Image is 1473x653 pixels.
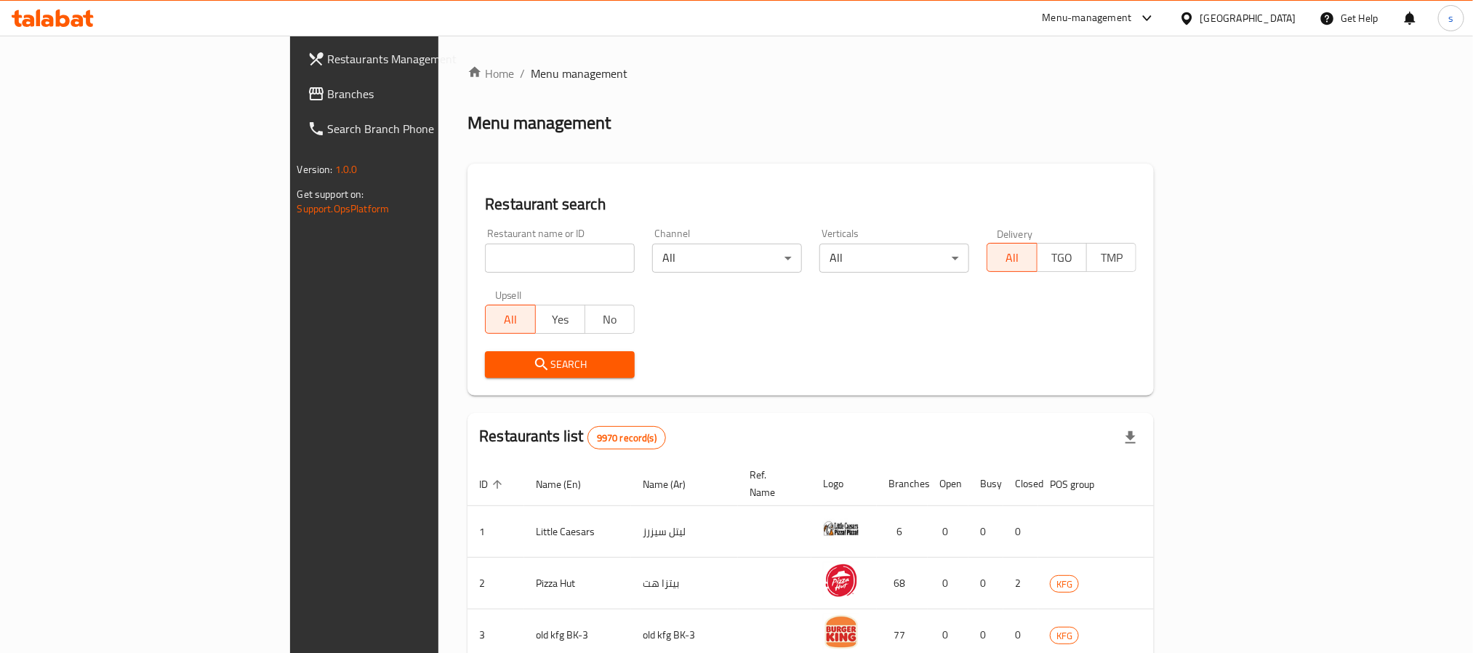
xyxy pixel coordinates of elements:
td: Pizza Hut [524,558,631,609]
button: Search [485,351,635,378]
td: ليتل سيزرز [631,506,738,558]
th: Open [928,462,968,506]
span: Restaurants Management [328,50,524,68]
div: Total records count [587,426,666,449]
div: All [652,244,802,273]
span: TGO [1043,247,1081,268]
span: ID [479,476,507,493]
span: TMP [1093,247,1131,268]
span: Search Branch Phone [328,120,524,137]
span: Get support on: [297,185,364,204]
span: No [591,309,629,330]
div: Menu-management [1043,9,1132,27]
td: 0 [968,558,1003,609]
div: Export file [1113,420,1148,455]
span: 9970 record(s) [588,431,665,445]
th: Busy [968,462,1003,506]
th: Branches [877,462,928,506]
div: All [819,244,969,273]
nav: breadcrumb [467,65,1154,82]
td: 0 [1003,506,1038,558]
img: Little Caesars [823,510,859,547]
div: [GEOGRAPHIC_DATA] [1200,10,1296,26]
h2: Restaurant search [485,193,1136,215]
td: 0 [928,506,968,558]
button: Yes [535,305,585,334]
button: All [485,305,535,334]
td: 0 [968,506,1003,558]
img: Pizza Hut [823,562,859,598]
button: TGO [1037,243,1087,272]
img: old kfg BK-3 [823,614,859,650]
button: All [987,243,1037,272]
a: Search Branch Phone [296,111,536,146]
input: Search for restaurant name or ID.. [485,244,635,273]
span: Ref. Name [750,466,794,501]
span: Name (Ar) [643,476,705,493]
th: Closed [1003,462,1038,506]
span: Menu management [531,65,627,82]
span: 1.0.0 [335,160,358,179]
td: 2 [1003,558,1038,609]
button: No [585,305,635,334]
span: POS group [1050,476,1113,493]
span: Version: [297,160,333,179]
span: KFG [1051,628,1078,644]
span: Search [497,356,623,374]
a: Branches [296,76,536,111]
td: 0 [928,558,968,609]
span: Name (En) [536,476,600,493]
a: Support.OpsPlatform [297,199,390,218]
span: Yes [542,309,579,330]
label: Upsell [495,290,522,300]
span: Branches [328,85,524,103]
label: Delivery [997,228,1033,239]
span: s [1448,10,1453,26]
button: TMP [1086,243,1136,272]
a: Restaurants Management [296,41,536,76]
td: 68 [877,558,928,609]
span: KFG [1051,576,1078,593]
span: All [491,309,529,330]
td: 6 [877,506,928,558]
td: بيتزا هت [631,558,738,609]
h2: Restaurants list [479,425,666,449]
td: Little Caesars [524,506,631,558]
span: All [993,247,1031,268]
h2: Menu management [467,111,611,135]
th: Logo [811,462,877,506]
